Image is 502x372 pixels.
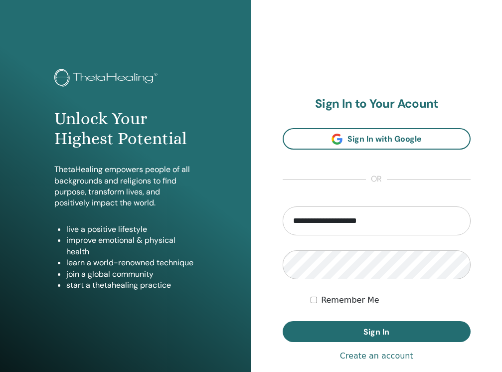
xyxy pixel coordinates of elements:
[283,321,471,342] button: Sign In
[363,327,389,337] span: Sign In
[54,164,197,209] p: ThetaHealing empowers people of all backgrounds and religions to find purpose, transform lives, a...
[66,235,197,257] li: improve emotional & physical health
[66,224,197,235] li: live a positive lifestyle
[321,294,379,306] label: Remember Me
[66,269,197,280] li: join a global community
[340,350,413,362] a: Create an account
[66,257,197,268] li: learn a world-renowned technique
[347,134,422,144] span: Sign In with Google
[66,280,197,291] li: start a thetahealing practice
[311,294,471,306] div: Keep me authenticated indefinitely or until I manually logout
[54,109,197,150] h1: Unlock Your Highest Potential
[283,128,471,150] a: Sign In with Google
[283,97,471,111] h2: Sign In to Your Acount
[366,174,387,186] span: or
